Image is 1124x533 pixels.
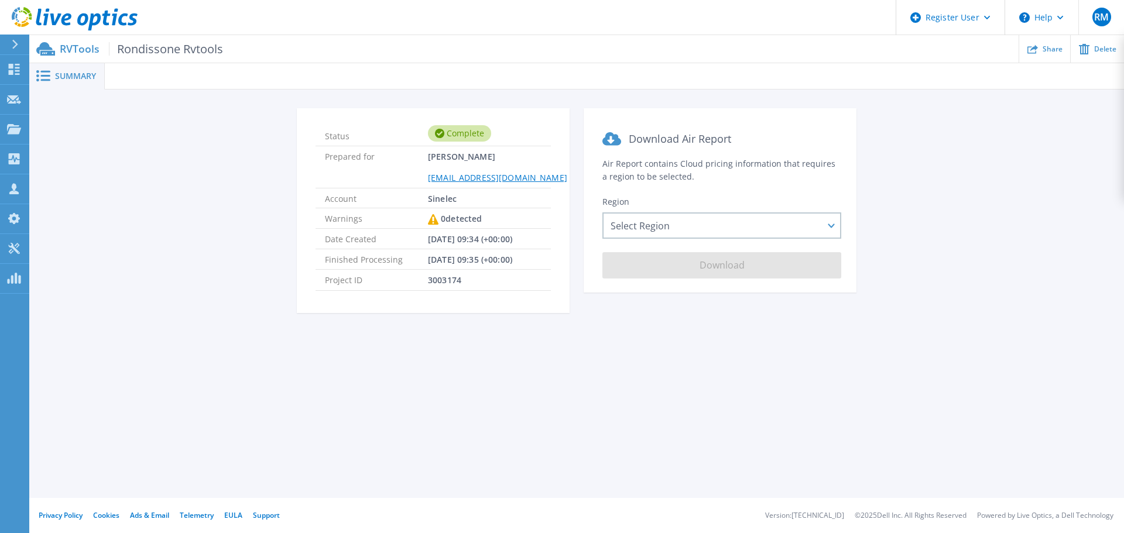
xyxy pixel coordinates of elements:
p: RVTools [60,42,223,56]
span: Rondissone Rvtools [109,42,223,56]
span: Date Created [325,229,428,249]
span: Summary [55,72,96,80]
div: Complete [428,125,491,142]
a: Ads & Email [130,510,169,520]
a: Support [253,510,280,520]
span: Delete [1094,46,1116,53]
span: [PERSON_NAME] [428,146,567,187]
span: Sinelec [428,188,457,208]
li: © 2025 Dell Inc. All Rights Reserved [855,512,967,520]
span: Share [1043,46,1063,53]
span: [DATE] 09:35 (+00:00) [428,249,512,269]
span: Warnings [325,208,428,228]
span: Region [602,196,629,207]
li: Version: [TECHNICAL_ID] [765,512,844,520]
span: 3003174 [428,270,461,290]
button: Download [602,252,841,278]
div: Select Region [602,212,841,239]
span: Finished Processing [325,249,428,269]
a: [EMAIL_ADDRESS][DOMAIN_NAME] [428,172,567,183]
div: 0 detected [428,208,482,229]
span: Download Air Report [629,132,731,146]
a: Cookies [93,510,119,520]
span: Air Report contains Cloud pricing information that requires a region to be selected. [602,158,835,182]
span: Account [325,188,428,208]
a: Privacy Policy [39,510,83,520]
span: Prepared for [325,146,428,187]
span: RM [1094,12,1109,22]
a: EULA [224,510,242,520]
span: Project ID [325,270,428,290]
span: [DATE] 09:34 (+00:00) [428,229,512,249]
li: Powered by Live Optics, a Dell Technology [977,512,1113,520]
a: Telemetry [180,510,214,520]
span: Status [325,126,428,141]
